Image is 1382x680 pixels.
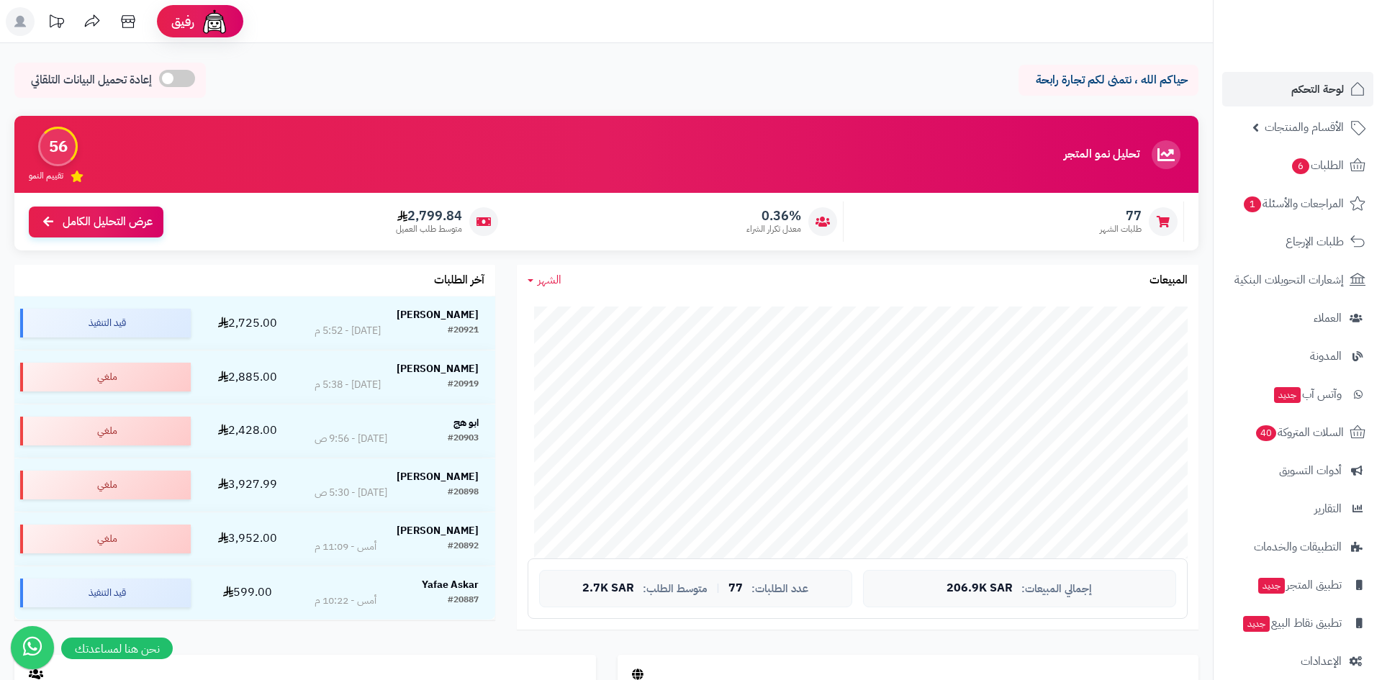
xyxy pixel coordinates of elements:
[1257,575,1342,595] span: تطبيق المتجر
[1222,415,1373,450] a: السلات المتروكة40
[751,583,808,595] span: عدد الطلبات:
[1222,377,1373,412] a: وآتس آبجديد
[1222,72,1373,106] a: لوحة التحكم
[1314,308,1342,328] span: العملاء
[200,7,229,36] img: ai-face.png
[1222,301,1373,335] a: العملاء
[448,594,479,608] div: #20887
[315,540,376,554] div: أمس - 11:09 م
[1243,616,1270,632] span: جديد
[315,486,387,500] div: [DATE] - 5:30 ص
[1021,583,1092,595] span: إجمالي المبيعات:
[1242,613,1342,633] span: تطبيق نقاط البيع
[20,417,191,445] div: ملغي
[1265,117,1344,137] span: الأقسام والمنتجات
[1222,453,1373,488] a: أدوات التسويق
[20,525,191,553] div: ملغي
[1222,644,1373,679] a: الإعدادات
[1286,232,1344,252] span: طلبات الإرجاع
[315,594,376,608] div: أمس - 10:22 م
[1256,425,1276,441] span: 40
[746,208,801,224] span: 0.36%
[31,72,152,89] span: إعادة تحميل البيانات التلقائي
[29,170,63,182] span: تقييم النمو
[397,523,479,538] strong: [PERSON_NAME]
[448,378,479,392] div: #20919
[63,214,153,230] span: عرض التحليل الكامل
[397,307,479,322] strong: [PERSON_NAME]
[453,415,479,430] strong: ابو هج
[197,512,298,566] td: 3,952.00
[197,350,298,404] td: 2,885.00
[1254,537,1342,557] span: التطبيقات والخدمات
[20,309,191,337] div: قيد التنفيذ
[1222,530,1373,564] a: التطبيقات والخدمات
[1301,651,1342,671] span: الإعدادات
[1274,387,1301,403] span: جديد
[643,583,708,595] span: متوسط الطلب:
[1222,263,1373,297] a: إشعارات التحويلات البنكية
[1222,568,1373,602] a: تطبيق المتجرجديد
[1279,461,1342,481] span: أدوات التسويق
[20,363,191,391] div: ملغي
[582,582,634,595] span: 2.7K SAR
[448,432,479,446] div: #20903
[1234,270,1344,290] span: إشعارات التحويلات البنكية
[528,272,561,289] a: الشهر
[1222,606,1373,640] a: تطبيق نقاط البيعجديد
[538,271,561,289] span: الشهر
[1314,499,1342,519] span: التقارير
[746,223,801,235] span: معدل تكرار الشراء
[716,583,720,594] span: |
[197,566,298,620] td: 599.00
[20,579,191,607] div: قيد التنفيذ
[1064,148,1139,161] h3: تحليل نمو المتجر
[1310,346,1342,366] span: المدونة
[171,13,194,30] span: رفيق
[1244,196,1261,212] span: 1
[728,582,743,595] span: 77
[1222,339,1373,373] a: المدونة
[1100,223,1142,235] span: طلبات الشهر
[315,324,381,338] div: [DATE] - 5:52 م
[315,378,381,392] div: [DATE] - 5:38 م
[397,361,479,376] strong: [PERSON_NAME]
[1291,155,1344,176] span: الطلبات
[197,458,298,512] td: 3,927.99
[1029,72,1188,89] p: حياكم الله ، نتمنى لكم تجارة رابحة
[1100,208,1142,224] span: 77
[448,540,479,554] div: #20892
[1273,384,1342,404] span: وآتس آب
[1291,79,1344,99] span: لوحة التحكم
[396,223,462,235] span: متوسط طلب العميل
[947,582,1013,595] span: 206.9K SAR
[1292,158,1309,174] span: 6
[1222,491,1373,526] a: التقارير
[1150,274,1188,287] h3: المبيعات
[396,208,462,224] span: 2,799.84
[38,7,74,40] a: تحديثات المنصة
[20,471,191,499] div: ملغي
[29,207,163,237] a: عرض التحليل الكامل
[434,274,484,287] h3: آخر الطلبات
[1222,148,1373,183] a: الطلبات6
[1255,422,1344,443] span: السلات المتروكة
[448,324,479,338] div: #20921
[1258,578,1285,594] span: جديد
[197,296,298,350] td: 2,725.00
[1242,194,1344,214] span: المراجعات والأسئلة
[422,577,479,592] strong: Yafae Askar
[397,469,479,484] strong: [PERSON_NAME]
[197,404,298,458] td: 2,428.00
[1222,186,1373,221] a: المراجعات والأسئلة1
[315,432,387,446] div: [DATE] - 9:56 ص
[1222,225,1373,259] a: طلبات الإرجاع
[448,486,479,500] div: #20898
